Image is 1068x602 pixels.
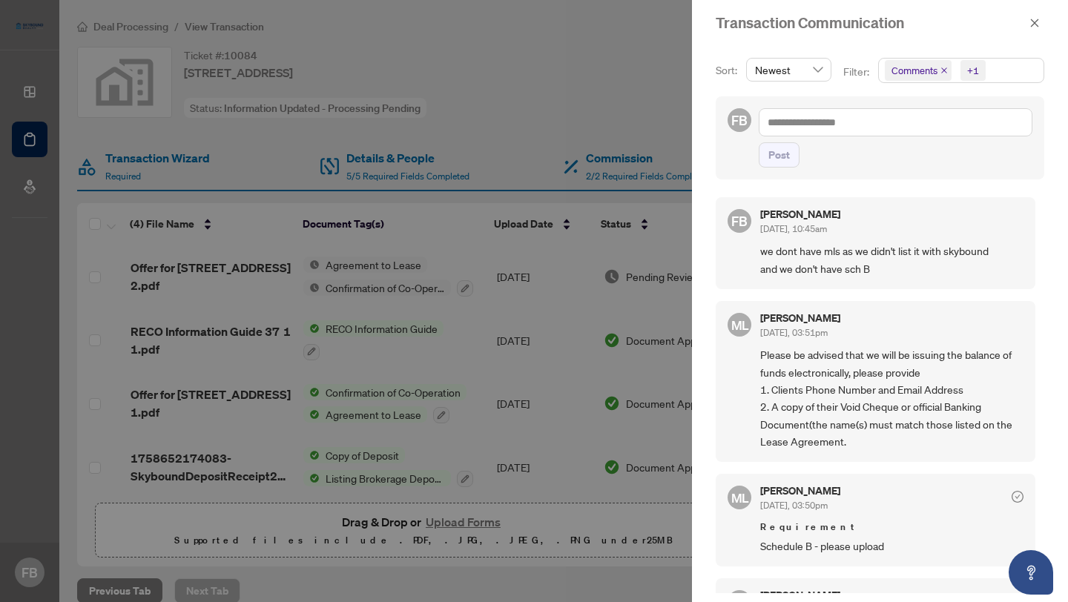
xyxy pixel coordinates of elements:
[760,500,828,511] span: [DATE], 03:50pm
[760,327,828,338] span: [DATE], 03:51pm
[731,110,748,130] span: FB
[891,63,937,78] span: Comments
[760,313,840,323] h5: [PERSON_NAME]
[1029,18,1040,28] span: close
[760,209,840,219] h5: [PERSON_NAME]
[731,488,748,508] span: ML
[760,346,1023,450] span: Please be advised that we will be issuing the balance of funds electronically, please provide 1. ...
[755,59,823,81] span: Newest
[731,315,748,335] span: ML
[760,486,840,496] h5: [PERSON_NAME]
[759,142,800,168] button: Post
[1009,550,1053,595] button: Open asap
[760,537,1023,555] span: Schedule B - please upload
[716,12,1025,34] div: Transaction Communication
[843,64,871,80] p: Filter:
[716,62,740,79] p: Sort:
[885,60,952,81] span: Comments
[760,242,1023,277] span: we dont have mls as we didn't list it with skybound and we don't have sch B
[1012,491,1023,503] span: check-circle
[731,211,748,231] span: FB
[760,520,1023,535] span: Requirement
[760,590,840,601] h5: [PERSON_NAME]
[967,63,979,78] div: +1
[760,223,827,234] span: [DATE], 10:45am
[940,67,948,74] span: close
